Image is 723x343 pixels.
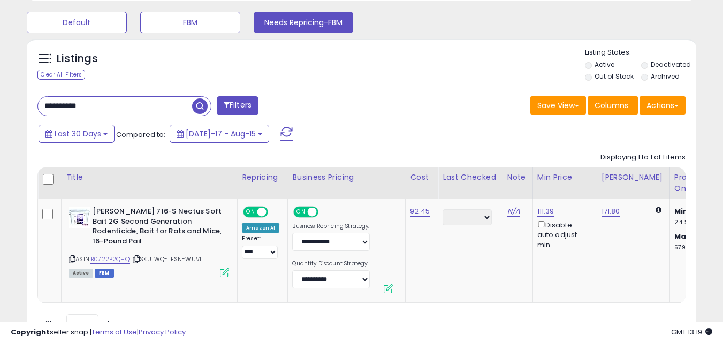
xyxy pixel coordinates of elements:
[170,125,269,143] button: [DATE]-17 - Aug-15
[438,167,503,199] th: CSV column name: cust_attr_2_Last Checked
[507,206,520,217] a: N/A
[317,208,334,217] span: OFF
[674,231,693,241] b: Max:
[242,223,279,233] div: Amazon AI
[116,129,165,140] span: Compared to:
[242,172,283,183] div: Repricing
[55,128,101,139] span: Last 30 Days
[69,207,229,276] div: ASIN:
[37,70,85,80] div: Clear All Filters
[217,96,258,115] button: Filters
[140,12,240,33] button: FBM
[602,172,665,183] div: [PERSON_NAME]
[27,12,127,33] button: Default
[254,12,354,33] button: Needs Repricing-FBM
[651,60,691,69] label: Deactivated
[651,72,680,81] label: Archived
[244,208,257,217] span: ON
[39,125,115,143] button: Last 30 Days
[671,327,712,337] span: 2025-09-15 13:19 GMT
[90,255,130,264] a: B0722P2QHQ
[410,172,433,183] div: Cost
[66,172,233,183] div: Title
[537,206,554,217] a: 111.39
[585,48,696,58] p: Listing States:
[295,208,308,217] span: ON
[410,206,430,217] a: 92.45
[292,223,370,230] label: Business Repricing Strategy:
[292,172,401,183] div: Business Pricing
[530,96,586,115] button: Save View
[139,327,186,337] a: Privacy Policy
[11,327,50,337] strong: Copyright
[674,206,690,216] b: Min:
[45,318,123,328] span: Show: entries
[595,100,628,111] span: Columns
[600,153,686,163] div: Displaying 1 to 1 of 1 items
[267,208,284,217] span: OFF
[537,172,592,183] div: Min Price
[588,96,638,115] button: Columns
[69,207,90,228] img: 413E+7rI7YL._SL40_.jpg
[69,269,93,278] span: All listings currently available for purchase on Amazon
[595,72,634,81] label: Out of Stock
[595,60,614,69] label: Active
[292,260,370,268] label: Quantity Discount Strategy:
[131,255,202,263] span: | SKU: WQ-LFSN-WUVL
[640,96,686,115] button: Actions
[602,206,620,217] a: 171.80
[92,327,137,337] a: Terms of Use
[507,172,528,183] div: Note
[93,207,223,249] b: [PERSON_NAME] 716-S Nectus Soft Bait 2G Second Generation Rodenticide, Bait for Rats and Mice, 16...
[537,219,589,250] div: Disable auto adjust min
[443,172,498,183] div: Last Checked
[186,128,256,139] span: [DATE]-17 - Aug-15
[95,269,114,278] span: FBM
[11,327,186,338] div: seller snap | |
[656,207,661,214] i: Calculated using Dynamic Max Price.
[242,235,279,259] div: Preset:
[57,51,98,66] h5: Listings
